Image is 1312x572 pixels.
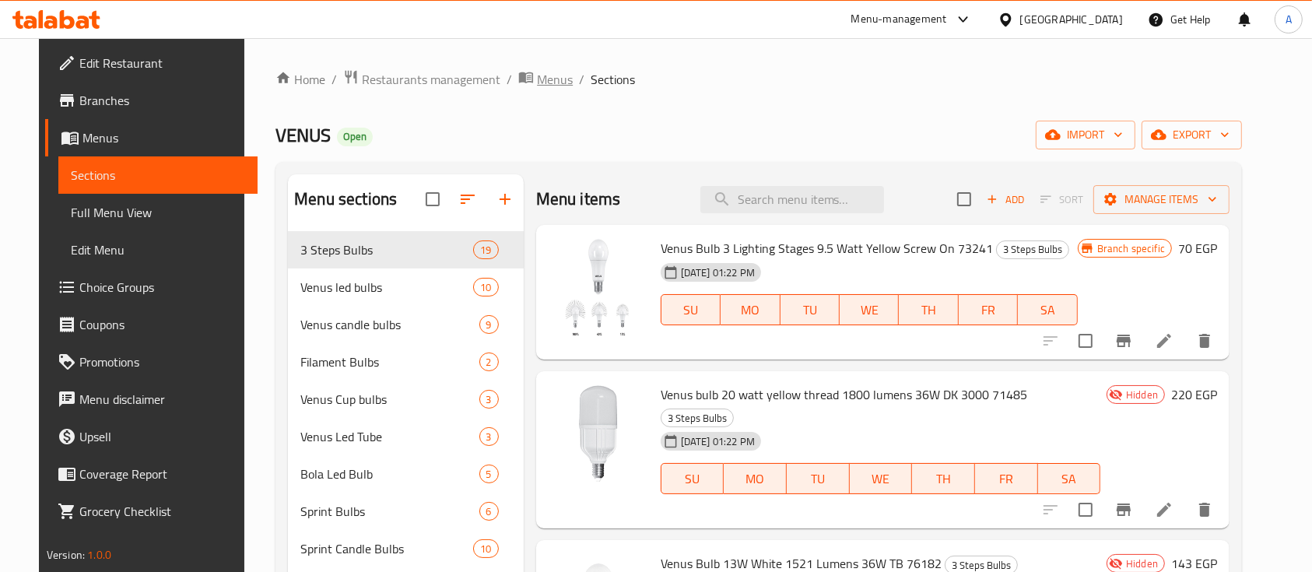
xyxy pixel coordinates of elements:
[275,70,325,89] a: Home
[288,268,523,306] div: Venus led bulbs10
[1154,125,1230,145] span: export
[300,240,473,259] span: 3 Steps Bulbs
[948,183,980,216] span: Select section
[275,118,331,153] span: VENUS
[840,294,899,325] button: WE
[480,467,498,482] span: 5
[480,392,498,407] span: 3
[79,502,246,521] span: Grocery Checklist
[288,231,523,268] div: 3 Steps Bulbs19
[479,502,499,521] div: items
[675,265,761,280] span: [DATE] 01:22 PM
[975,463,1038,494] button: FR
[300,427,479,446] div: Venus Led Tube
[45,119,258,156] a: Menus
[1178,237,1217,259] h6: 70 EGP
[1105,322,1142,360] button: Branch-specific-item
[727,299,774,321] span: MO
[781,294,840,325] button: TU
[793,468,844,490] span: TU
[416,183,449,216] span: Select all sections
[668,299,714,321] span: SU
[82,128,246,147] span: Menus
[536,188,621,211] h2: Menu items
[1020,11,1123,28] div: [GEOGRAPHIC_DATA]
[474,542,497,556] span: 10
[1069,493,1102,526] span: Select to update
[45,82,258,119] a: Branches
[47,545,85,565] span: Version:
[275,69,1242,89] nav: breadcrumb
[787,463,850,494] button: TU
[851,10,947,29] div: Menu-management
[58,156,258,194] a: Sections
[1171,384,1217,405] h6: 220 EGP
[45,343,258,381] a: Promotions
[661,237,993,260] span: Venus Bulb 3 Lighting Stages 9.5 Watt Yellow Screw On 73241
[58,194,258,231] a: Full Menu View
[480,430,498,444] span: 3
[343,69,500,89] a: Restaurants management
[300,278,473,297] span: Venus led bulbs
[45,306,258,343] a: Coupons
[479,390,499,409] div: items
[79,353,246,371] span: Promotions
[905,299,952,321] span: TH
[846,299,893,321] span: WE
[332,70,337,89] li: /
[1105,491,1142,528] button: Branch-specific-item
[537,70,573,89] span: Menus
[479,315,499,334] div: items
[58,231,258,268] a: Edit Menu
[1044,468,1095,490] span: SA
[288,343,523,381] div: Filament Bulbs2
[1106,190,1217,209] span: Manage items
[997,240,1068,258] span: 3 Steps Bulbs
[912,463,975,494] button: TH
[1186,322,1223,360] button: delete
[721,294,780,325] button: MO
[300,539,473,558] span: Sprint Candle Bulbs
[668,468,718,490] span: SU
[918,468,969,490] span: TH
[473,240,498,259] div: items
[71,166,246,184] span: Sections
[71,203,246,222] span: Full Menu View
[79,278,246,297] span: Choice Groups
[87,545,111,565] span: 1.0.0
[79,54,246,72] span: Edit Restaurant
[45,493,258,530] a: Grocery Checklist
[479,353,499,371] div: items
[79,91,246,110] span: Branches
[486,181,524,218] button: Add section
[787,299,833,321] span: TU
[984,191,1026,209] span: Add
[549,384,648,483] img: Venus bulb 20 watt yellow thread 1800 lumens 36W DK 3000 71485
[300,502,479,521] span: Sprint Bulbs
[507,70,512,89] li: /
[1186,491,1223,528] button: delete
[480,318,498,332] span: 9
[1038,463,1101,494] button: SA
[981,468,1032,490] span: FR
[1120,388,1164,402] span: Hidden
[980,188,1030,212] span: Add item
[1091,241,1171,256] span: Branch specific
[300,315,479,334] span: Venus candle bulbs
[899,294,958,325] button: TH
[700,186,884,213] input: search
[1120,556,1164,571] span: Hidden
[661,409,733,427] span: 3 Steps Bulbs
[996,240,1069,259] div: 3 Steps Bulbs
[579,70,584,89] li: /
[79,427,246,446] span: Upsell
[300,353,479,371] span: Filament Bulbs
[300,465,479,483] span: Bola Led Bulb
[1155,500,1173,519] a: Edit menu item
[288,493,523,530] div: Sprint Bulbs6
